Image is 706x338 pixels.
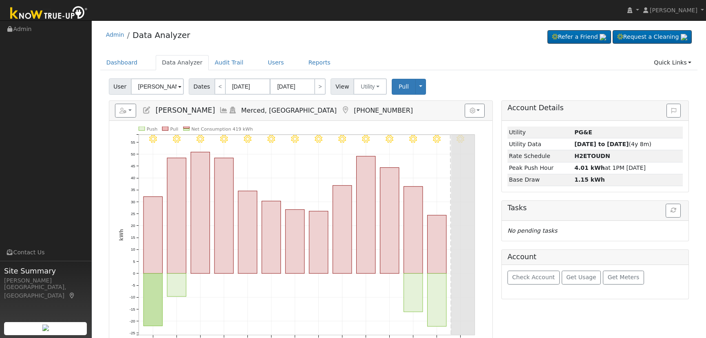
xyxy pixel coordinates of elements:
a: Admin [106,31,124,38]
h5: Account [507,253,536,261]
rect: onclick="" [143,197,162,274]
rect: onclick="" [214,158,233,274]
button: Get Meters [603,271,644,285]
i: 8/25 - Clear [220,135,228,143]
button: Refresh [666,204,681,218]
text: -15 [129,307,135,311]
rect: onclick="" [238,191,257,274]
a: Data Analyzer [156,55,209,70]
td: Rate Schedule [507,150,573,162]
text: 15 [131,235,135,240]
text: Pull [170,127,178,132]
text: -10 [129,295,135,299]
span: [PHONE_NUMBER] [354,107,413,114]
button: Get Usage [562,271,601,285]
i: 9/01 - Clear [386,135,393,143]
rect: onclick="" [262,201,280,274]
button: Check Account [507,271,560,285]
button: Pull [392,79,416,95]
a: Map [68,292,76,299]
text: 55 [131,140,135,145]
text: 30 [131,200,135,204]
text: 50 [131,152,135,156]
strong: R [574,153,610,159]
rect: onclick="" [309,211,328,274]
text: 0 [133,271,135,276]
img: retrieve [681,34,687,40]
h5: Tasks [507,204,683,212]
text: -25 [129,331,135,335]
span: Check Account [512,274,555,280]
a: Dashboard [100,55,144,70]
button: Utility [353,78,387,95]
rect: onclick="" [427,274,446,327]
strong: ID: 8086279, authorized: 09/22/22 [574,129,592,136]
img: retrieve [600,34,606,40]
text: 10 [131,247,135,252]
i: 8/26 - Clear [244,135,252,143]
a: Audit Trail [209,55,249,70]
rect: onclick="" [380,168,399,274]
a: Login As (last 09/03/2025 7:26:18 AM) [228,106,237,114]
rect: onclick="" [167,158,186,274]
strong: [DATE] to [DATE] [574,141,629,147]
a: Users [262,55,290,70]
a: < [214,78,226,95]
span: [PERSON_NAME] [650,7,697,13]
rect: onclick="" [143,274,162,326]
a: Request a Cleaning [613,30,692,44]
text: Net Consumption 419 kWh [191,127,253,132]
a: Edit User (7935) [142,106,151,114]
i: 8/28 - Clear [291,135,299,143]
a: Reports [302,55,337,70]
rect: onclick="" [333,185,351,273]
span: Pull [399,83,409,90]
rect: onclick="" [356,156,375,274]
i: 8/27 - Clear [267,135,275,143]
td: Peak Push Hour [507,162,573,174]
text: 40 [131,176,135,180]
text: kWh [118,229,124,241]
span: Merced, [GEOGRAPHIC_DATA] [241,107,337,114]
span: [PERSON_NAME] [155,106,215,114]
i: 8/24 - Clear [196,135,204,143]
text: 25 [131,211,135,216]
rect: onclick="" [404,187,422,274]
text: Push [147,127,158,132]
span: Dates [189,78,215,95]
a: Refer a Friend [547,30,611,44]
i: 9/02 - Clear [409,135,417,143]
text: -5 [132,283,135,287]
i: 8/31 - Clear [362,135,370,143]
text: 35 [131,188,135,192]
a: Map [341,106,350,114]
span: Site Summary [4,265,87,276]
strong: 4.01 kWh [574,165,605,171]
text: 45 [131,164,135,168]
span: View [331,78,354,95]
input: Select a User [131,78,184,95]
i: 8/23 - Clear [173,135,181,143]
rect: onclick="" [167,274,186,296]
i: 8/22 - MostlyClear [149,135,157,143]
h5: Account Details [507,104,683,112]
button: Issue History [666,104,681,118]
span: (4y 8m) [574,141,651,147]
a: Multi-Series Graph [219,106,228,114]
div: [PERSON_NAME] [4,276,87,285]
text: 20 [131,223,135,228]
strong: 1.15 kWh [574,176,605,183]
img: Know True-Up [6,4,92,23]
i: 9/03 - Clear [433,135,441,143]
span: Get Usage [566,274,596,280]
rect: onclick="" [427,215,446,274]
a: Data Analyzer [132,30,190,40]
a: > [314,78,326,95]
i: No pending tasks [507,227,557,234]
span: User [109,78,131,95]
i: 8/29 - Clear [315,135,322,143]
a: Quick Links [648,55,697,70]
td: Base Draw [507,174,573,186]
td: at 1PM [DATE] [573,162,683,174]
img: retrieve [42,325,49,331]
